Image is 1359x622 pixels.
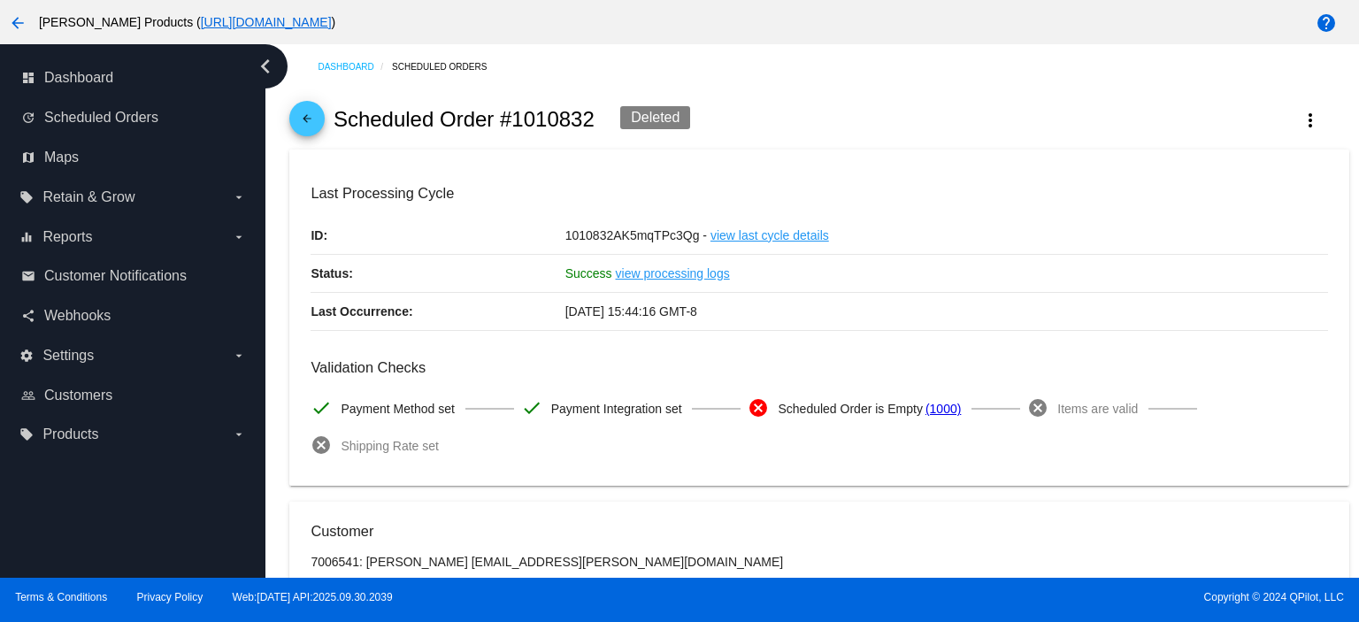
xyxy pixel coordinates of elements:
[42,189,134,205] span: Retain & Grow
[311,255,564,292] p: Status:
[232,427,246,442] i: arrow_drop_down
[1300,110,1321,131] mat-icon: more_vert
[21,111,35,125] i: update
[251,52,280,81] i: chevron_left
[1316,12,1337,34] mat-icon: help
[778,390,922,427] span: Scheduled Order is Empty
[620,106,690,129] div: Deleted
[311,434,332,456] mat-icon: cancel
[42,348,94,364] span: Settings
[21,104,246,132] a: update Scheduled Orders
[21,64,246,92] a: dashboard Dashboard
[21,71,35,85] i: dashboard
[232,230,246,244] i: arrow_drop_down
[565,228,707,242] span: 1010832AK5mqTPc3Qg -
[137,591,203,603] a: Privacy Policy
[1057,390,1138,427] span: Items are valid
[21,150,35,165] i: map
[311,359,1327,376] h3: Validation Checks
[233,591,393,603] a: Web:[DATE] API:2025.09.30.2039
[15,591,107,603] a: Terms & Conditions
[44,388,112,403] span: Customers
[39,15,335,29] span: [PERSON_NAME] Products ( )
[21,143,246,172] a: map Maps
[551,390,682,427] span: Payment Integration set
[21,262,246,290] a: email Customer Notifications
[710,217,829,254] a: view last cycle details
[565,304,697,319] span: [DATE] 15:44:16 GMT-8
[44,268,187,284] span: Customer Notifications
[1027,397,1048,419] mat-icon: cancel
[42,426,98,442] span: Products
[341,427,439,465] span: Shipping Rate set
[311,217,564,254] p: ID:
[19,190,34,204] i: local_offer
[44,150,79,165] span: Maps
[695,591,1344,603] span: Copyright © 2024 QPilot, LLC
[311,523,1327,540] h3: Customer
[311,185,1327,202] h3: Last Processing Cycle
[341,390,454,427] span: Payment Method set
[19,349,34,363] i: settings
[19,427,34,442] i: local_offer
[296,112,318,134] mat-icon: arrow_back
[44,308,111,324] span: Webhooks
[21,309,35,323] i: share
[311,397,332,419] mat-icon: check
[521,397,542,419] mat-icon: check
[21,302,246,330] a: share Webhooks
[311,555,1327,569] p: 7006541: [PERSON_NAME] [EMAIL_ADDRESS][PERSON_NAME][DOMAIN_NAME]
[565,266,612,280] span: Success
[318,53,392,81] a: Dashboard
[42,229,92,245] span: Reports
[232,349,246,363] i: arrow_drop_down
[201,15,332,29] a: [URL][DOMAIN_NAME]
[21,388,35,403] i: people_outline
[7,12,28,34] mat-icon: arrow_back
[44,110,158,126] span: Scheduled Orders
[311,293,564,330] p: Last Occurrence:
[21,381,246,410] a: people_outline Customers
[748,397,769,419] mat-icon: cancel
[19,230,34,244] i: equalizer
[925,390,961,427] a: (1000)
[616,255,730,292] a: view processing logs
[334,107,595,132] h2: Scheduled Order #1010832
[392,53,503,81] a: Scheduled Orders
[44,70,113,86] span: Dashboard
[232,190,246,204] i: arrow_drop_down
[21,269,35,283] i: email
